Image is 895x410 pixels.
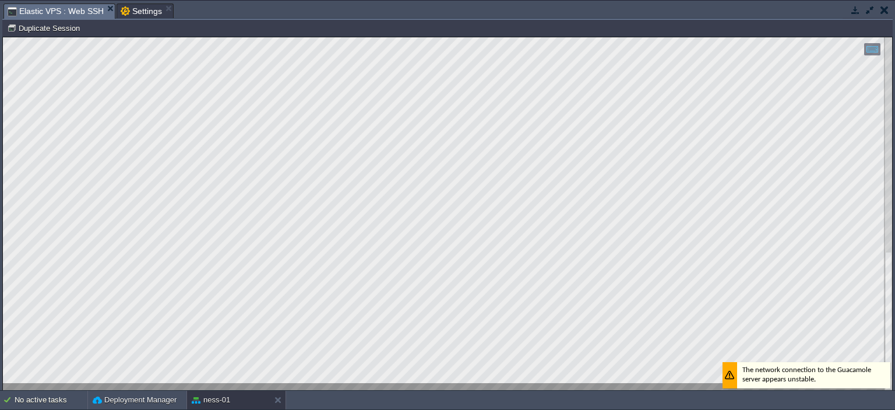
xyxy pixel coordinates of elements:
[8,4,104,19] span: Elastic VPS : Web SSH
[3,37,892,390] iframe: To enrich screen reader interactions, please activate Accessibility in Grammarly extension settings
[121,4,162,18] span: Settings
[93,394,177,406] button: Deployment Manager
[720,325,887,351] div: The network connection to the Guacamole server appears unstable.
[15,391,87,409] div: No active tasks
[192,394,230,406] button: ness-01
[7,23,83,33] button: Duplicate Session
